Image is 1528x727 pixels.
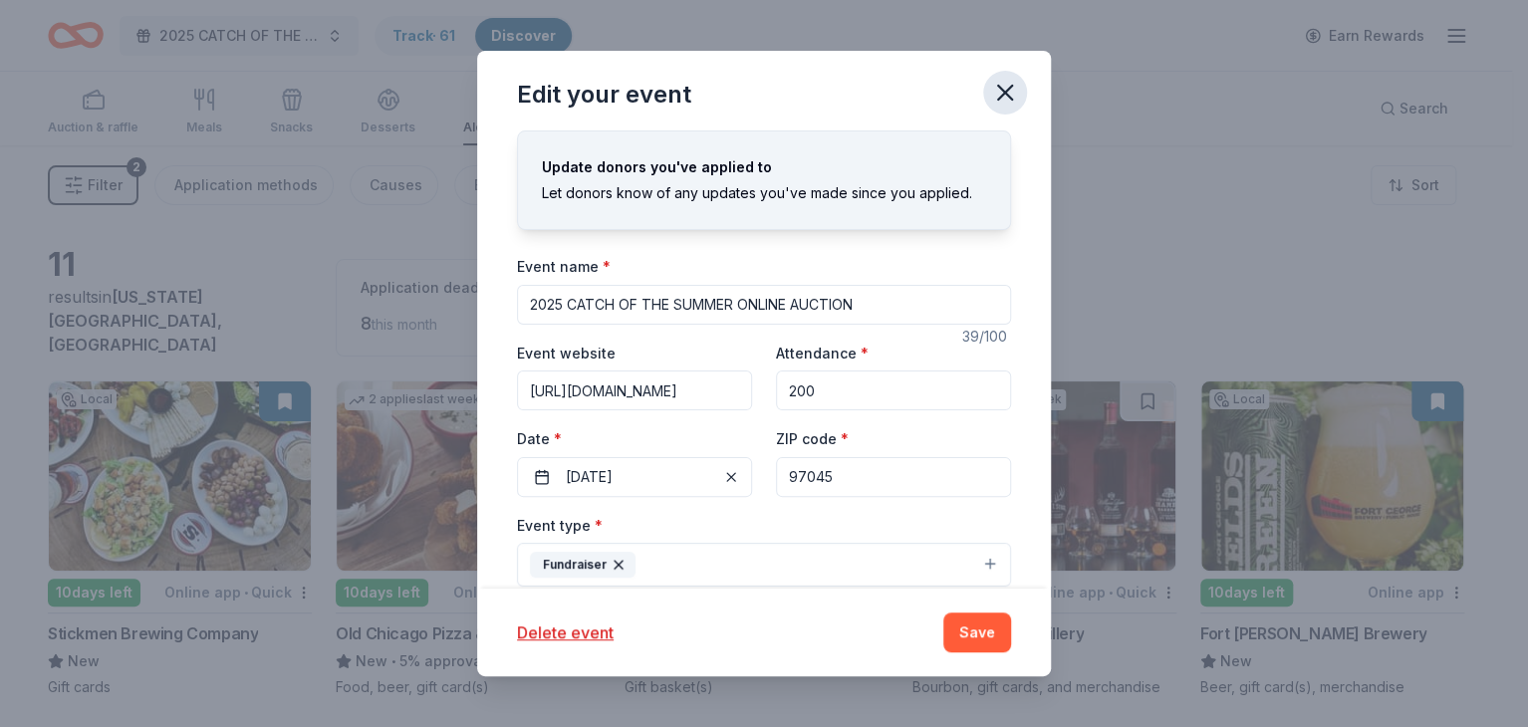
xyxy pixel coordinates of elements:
input: Spring Fundraiser [517,285,1011,325]
button: Delete event [517,620,614,644]
div: Let donors know of any updates you've made since you applied. [542,181,986,205]
div: Update donors you've applied to [542,155,986,179]
label: Event type [517,516,603,536]
label: Attendance [776,344,869,363]
input: 12345 (U.S. only) [776,457,1011,497]
label: Event name [517,257,611,277]
div: 39 /100 [962,325,1011,349]
div: Fundraiser [530,552,636,578]
div: Edit your event [517,79,691,111]
label: ZIP code [776,429,849,449]
input: 20 [776,370,1011,410]
label: Date [517,429,752,449]
button: Fundraiser [517,543,1011,587]
input: https://www... [517,370,752,410]
label: Event website [517,344,616,363]
button: Save [943,612,1011,652]
button: [DATE] [517,457,752,497]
